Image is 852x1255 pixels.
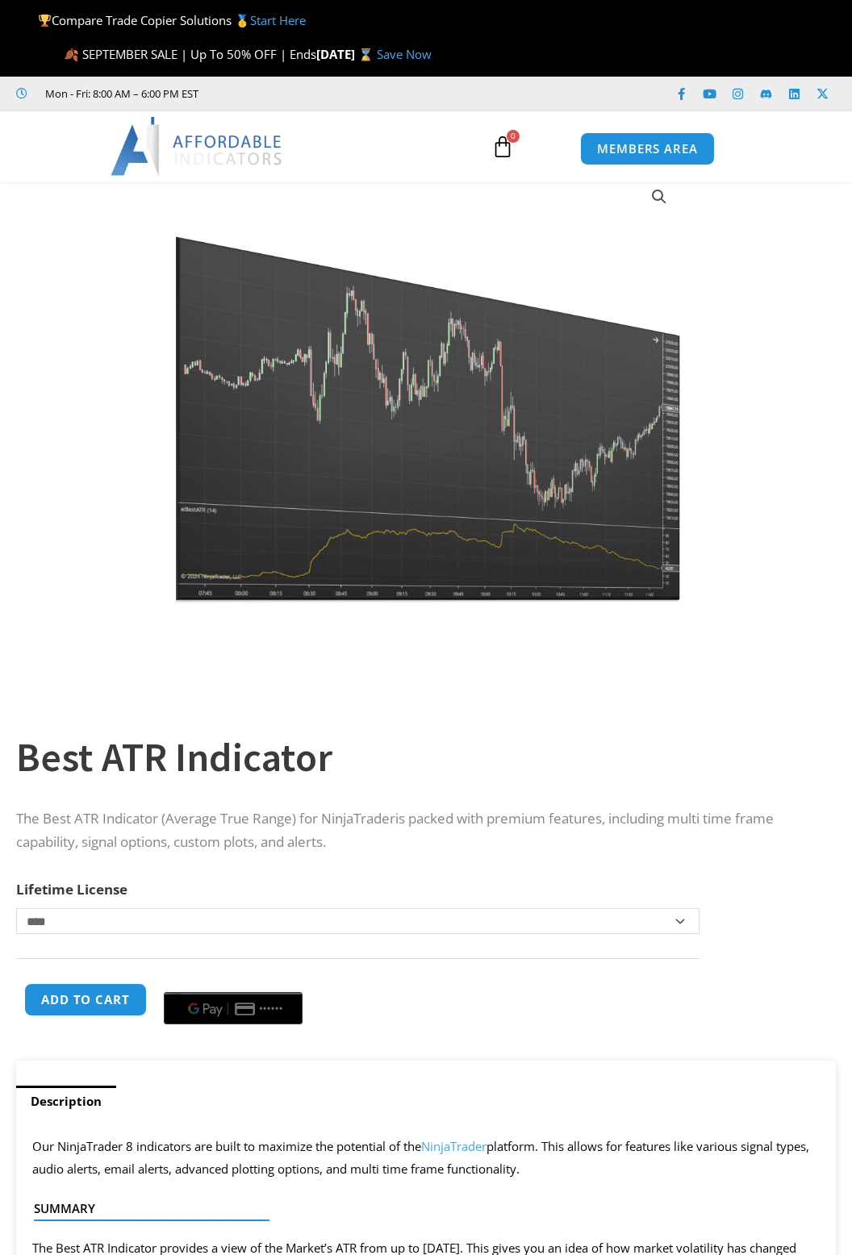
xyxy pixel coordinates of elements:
span: The Best ATR Indicator (Average True Range) for NinjaTrader [16,809,395,828]
label: Lifetime License [16,880,127,899]
span: Compare Trade Copier Solutions 🥇 [38,12,306,28]
h4: Summary [34,1201,805,1215]
h1: Best ATR Indicator [16,729,820,786]
button: Add to cart [24,983,147,1016]
img: LogoAI | Affordable Indicators – NinjaTrader [111,117,284,175]
iframe: Customer reviews powered by Trustpilot [207,85,449,102]
a: Save Now [377,46,432,62]
strong: [DATE] ⌛ [316,46,377,62]
text: •••••• [259,1003,283,1015]
a: Description [16,1086,116,1117]
span: MEMBERS AREA [597,143,698,155]
button: Buy with GPay [164,992,303,1024]
span: Mon - Fri: 8:00 AM – 6:00 PM EST [41,84,198,103]
a: View full-screen image gallery [645,182,674,211]
span: 🍂 SEPTEMBER SALE | Up To 50% OFF | Ends [64,46,316,62]
img: 🏆 [39,15,51,27]
a: NinjaTrader [421,1138,487,1154]
a: MEMBERS AREA [580,132,715,165]
span: is packed with premium features, including multi time frame capability, signal options, custom pl... [16,809,774,851]
a: 0 [467,123,538,170]
iframe: Secure payment input frame [161,981,306,982]
span: 0 [507,130,520,143]
a: Start Here [250,12,306,28]
img: Best ATR | Affordable Indicators – NinjaTrader [167,170,686,603]
span: Our NinjaTrader 8 indicators are built to maximize the potential of the platform. This allows for... [32,1138,809,1177]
